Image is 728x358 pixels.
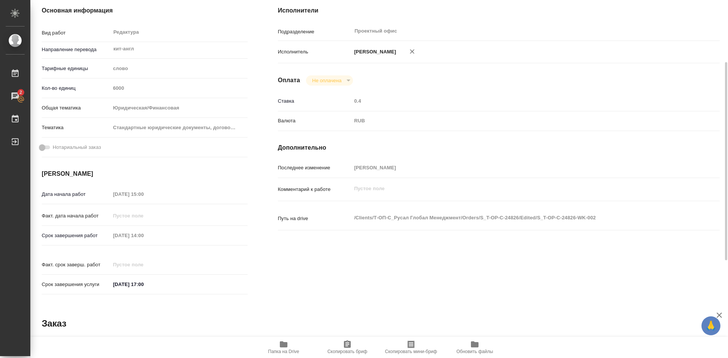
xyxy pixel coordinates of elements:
[385,349,437,354] span: Скопировать мини-бриф
[268,349,299,354] span: Папка на Drive
[310,77,344,84] button: Не оплачена
[42,6,248,15] h4: Основная информация
[110,189,177,200] input: Пустое поле
[278,76,300,85] h4: Оплата
[701,316,720,335] button: 🙏
[42,317,66,330] h2: Заказ
[351,211,683,224] textarea: /Clients/Т-ОП-С_Русал Глобал Менеджмент/Orders/S_T-OP-C-24826/Edited/S_T-OP-C-24826-WK-002
[443,337,507,358] button: Обновить файлы
[404,43,420,60] button: Удалить исполнителя
[53,144,101,151] span: Нотариальный заказ
[15,89,27,96] span: 2
[42,261,110,269] p: Факт. срок заверш. работ
[278,186,351,193] p: Комментарий к работе
[306,75,353,86] div: Не оплачена
[379,337,443,358] button: Скопировать мини-бриф
[110,102,248,114] div: Юридическая/Финансовая
[110,230,177,241] input: Пустое поле
[110,259,177,270] input: Пустое поле
[351,95,683,106] input: Пустое поле
[278,28,351,36] p: Подразделение
[327,349,367,354] span: Скопировать бриф
[315,337,379,358] button: Скопировать бриф
[42,212,110,220] p: Факт. дата начала работ
[42,84,110,92] p: Кол-во единиц
[110,83,248,94] input: Пустое поле
[110,121,248,134] div: Стандартные юридические документы, договоры, уставы
[42,29,110,37] p: Вид работ
[278,117,351,125] p: Валюта
[42,104,110,112] p: Общая тематика
[278,6,720,15] h4: Исполнители
[278,97,351,105] p: Ставка
[457,349,493,354] span: Обновить файлы
[42,191,110,198] p: Дата начала работ
[278,48,351,56] p: Исполнитель
[704,318,717,334] span: 🙏
[351,48,396,56] p: [PERSON_NAME]
[278,143,720,152] h4: Дополнительно
[278,215,351,222] p: Путь на drive
[351,114,683,127] div: RUB
[110,279,177,290] input: ✎ Введи что-нибудь
[42,169,248,178] h4: [PERSON_NAME]
[42,124,110,131] p: Тематика
[252,337,315,358] button: Папка на Drive
[351,162,683,173] input: Пустое поле
[42,281,110,288] p: Срок завершения услуги
[110,210,177,221] input: Пустое поле
[110,62,248,75] div: слово
[42,46,110,53] p: Направление перевода
[42,232,110,239] p: Срок завершения работ
[278,164,351,172] p: Последнее изменение
[42,65,110,72] p: Тарифные единицы
[2,87,28,106] a: 2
